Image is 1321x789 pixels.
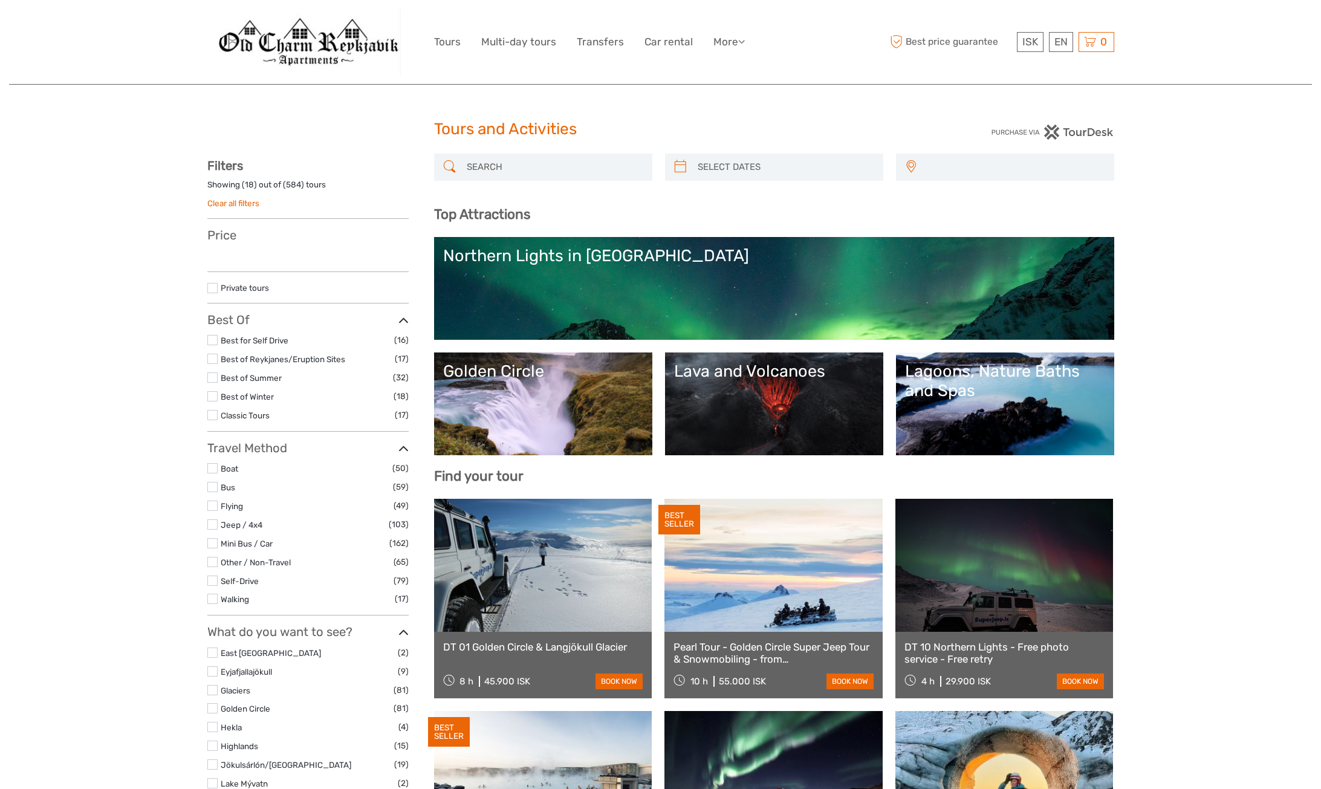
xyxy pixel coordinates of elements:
[673,641,874,666] a: Pearl Tour - Golden Circle Super Jeep Tour & Snowmobiling - from [GEOGRAPHIC_DATA]
[389,518,409,531] span: (103)
[207,179,409,198] div: Showing ( ) out of ( ) tours
[434,206,530,222] b: Top Attractions
[393,371,409,385] span: (32)
[394,758,409,771] span: (19)
[674,362,874,381] div: Lava and Volcanoes
[674,362,874,446] a: Lava and Volcanoes
[221,760,351,770] a: Jökulsárlón/[GEOGRAPHIC_DATA]
[394,555,409,569] span: (65)
[221,464,238,473] a: Boat
[245,179,254,190] label: 18
[286,179,301,190] label: 584
[596,674,643,689] a: book now
[459,676,473,687] span: 8 h
[904,641,1105,666] a: DT 10 Northern Lights - Free photo service - Free retry
[644,33,693,51] a: Car rental
[394,739,409,753] span: (15)
[221,667,272,677] a: Eyjafjallajökull
[394,333,409,347] span: (16)
[443,641,643,653] a: DT 01 Golden Circle & Langjökull Glacier
[389,536,409,550] span: (162)
[221,722,242,732] a: Hekla
[207,441,409,455] h3: Travel Method
[393,480,409,494] span: (59)
[462,157,646,178] input: SEARCH
[443,362,643,381] div: Golden Circle
[221,283,269,293] a: Private tours
[221,501,243,511] a: Flying
[484,676,530,687] div: 45.900 ISK
[398,664,409,678] span: (9)
[434,33,461,51] a: Tours
[394,389,409,403] span: (18)
[991,125,1114,140] img: PurchaseViaTourDesk.png
[434,120,888,139] h1: Tours and Activities
[394,701,409,715] span: (81)
[1022,36,1038,48] span: ISK
[394,499,409,513] span: (49)
[905,362,1105,401] div: Lagoons, Nature Baths and Spas
[221,594,249,604] a: Walking
[207,625,409,639] h3: What do you want to see?
[443,246,1105,331] a: Northern Lights in [GEOGRAPHIC_DATA]
[434,468,524,484] b: Find your tour
[888,32,1014,52] span: Best price guarantee
[577,33,624,51] a: Transfers
[221,741,258,751] a: Highlands
[443,362,643,446] a: Golden Circle
[1057,674,1104,689] a: book now
[826,674,874,689] a: book now
[398,646,409,660] span: (2)
[207,198,259,208] a: Clear all filters
[690,676,708,687] span: 10 h
[221,686,250,695] a: Glaciers
[221,411,270,420] a: Classic Tours
[221,354,345,364] a: Best of Reykjanes/Eruption Sites
[221,704,270,713] a: Golden Circle
[395,592,409,606] span: (17)
[221,557,291,567] a: Other / Non-Travel
[905,362,1105,446] a: Lagoons, Nature Baths and Spas
[713,33,745,51] a: More
[658,505,700,535] div: BEST SELLER
[1099,36,1109,48] span: 0
[392,461,409,475] span: (50)
[221,648,321,658] a: East [GEOGRAPHIC_DATA]
[428,717,470,747] div: BEST SELLER
[221,779,268,788] a: Lake Mývatn
[395,408,409,422] span: (17)
[398,720,409,734] span: (4)
[443,246,1105,265] div: Northern Lights in [GEOGRAPHIC_DATA]
[221,336,288,345] a: Best for Self Drive
[221,520,262,530] a: Jeep / 4x4
[921,676,935,687] span: 4 h
[693,157,877,178] input: SELECT DATES
[221,576,259,586] a: Self-Drive
[207,158,243,173] strong: Filters
[215,9,401,75] img: 860-630756cf-5dde-4f09-b27d-3d87a8021d1f_logo_big.jpg
[719,676,766,687] div: 55.000 ISK
[394,683,409,697] span: (81)
[221,482,235,492] a: Bus
[221,539,273,548] a: Mini Bus / Car
[1049,32,1073,52] div: EN
[394,574,409,588] span: (79)
[221,373,282,383] a: Best of Summer
[207,228,409,242] h3: Price
[395,352,409,366] span: (17)
[946,676,991,687] div: 29.900 ISK
[221,392,274,401] a: Best of Winter
[481,33,556,51] a: Multi-day tours
[207,313,409,327] h3: Best Of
